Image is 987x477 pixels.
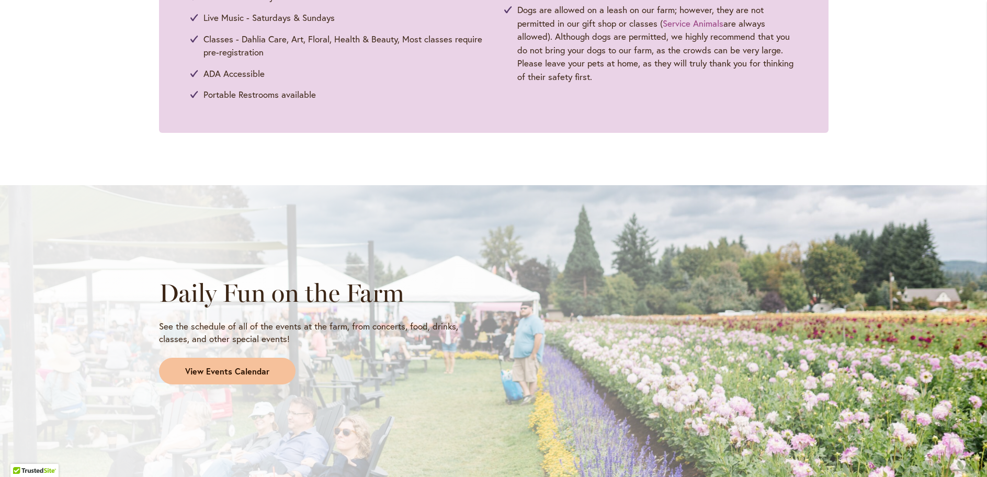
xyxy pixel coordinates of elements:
[663,17,723,29] a: Service Animals
[517,3,797,83] span: Dogs are allowed on a leash on our farm; however, they are not permitted in our gift shop or clas...
[159,278,484,308] h2: Daily Fun on the Farm
[203,67,265,81] span: ADA Accessible
[159,320,484,345] p: See the schedule of all of the events at the farm, from concerts, food, drinks, classes, and othe...
[159,358,296,385] a: View Events Calendar
[203,32,483,59] span: Classes - Dahlia Care, Art, Floral, Health & Beauty, Most classes require pre-registration
[185,366,269,378] span: View Events Calendar
[203,88,316,101] span: Portable Restrooms available
[203,11,335,25] span: Live Music - Saturdays & Sundays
